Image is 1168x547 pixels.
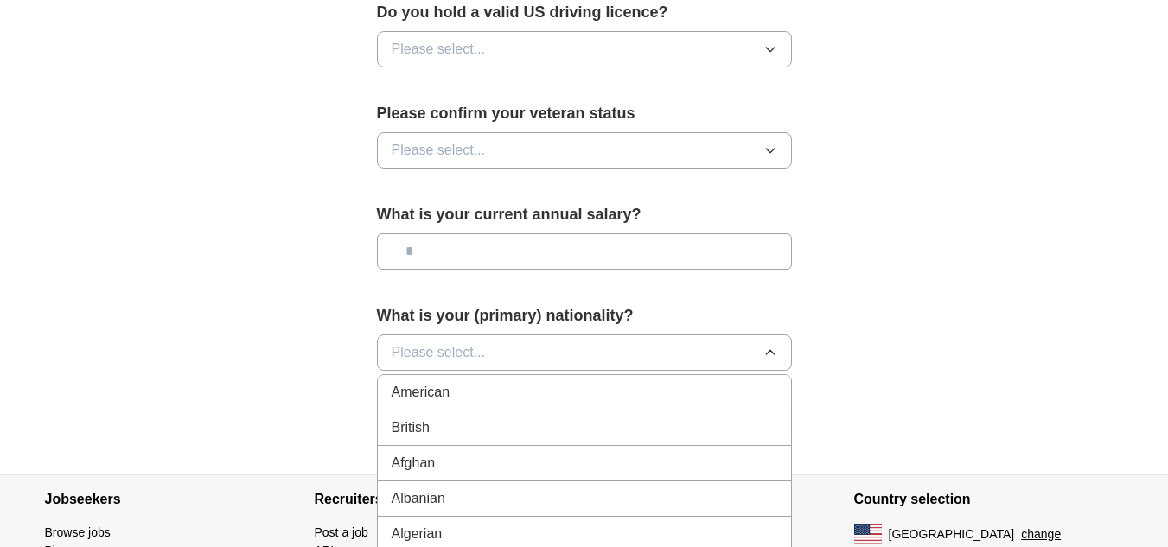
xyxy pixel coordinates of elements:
[392,39,486,60] span: Please select...
[392,417,430,438] span: British
[377,132,792,169] button: Please select...
[392,524,443,544] span: Algerian
[1021,525,1061,544] button: change
[377,31,792,67] button: Please select...
[377,102,792,125] label: Please confirm your veteran status
[392,140,486,161] span: Please select...
[392,453,436,474] span: Afghan
[854,524,882,544] img: US flag
[377,304,792,328] label: What is your (primary) nationality?
[377,203,792,226] label: What is your current annual salary?
[854,475,1124,524] h4: Country selection
[45,525,111,539] a: Browse jobs
[377,1,792,24] label: Do you hold a valid US driving licence?
[392,342,486,363] span: Please select...
[392,488,445,509] span: Albanian
[315,525,368,539] a: Post a job
[392,382,450,403] span: American
[377,334,792,371] button: Please select...
[889,525,1015,544] span: [GEOGRAPHIC_DATA]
